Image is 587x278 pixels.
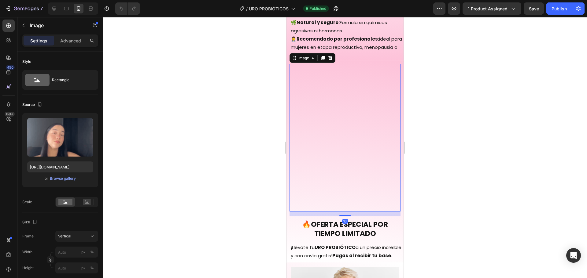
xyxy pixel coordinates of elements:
span: Vertical [58,233,71,239]
div: Open Intercom Messenger [566,248,581,263]
div: Undo/Redo [115,2,140,15]
div: Source [22,101,43,109]
button: Save [524,2,544,15]
p: 7 [40,5,43,12]
button: % [80,264,87,272]
div: Beta [5,112,15,117]
div: Rectangle [52,73,89,87]
p: Settings [30,38,47,44]
span: 1 product assigned [468,5,508,12]
iframe: Design area [286,17,404,278]
span: Published [309,6,326,11]
div: px [81,249,86,255]
div: % [90,265,94,271]
button: 7 [2,2,46,15]
button: px [88,248,96,256]
img: preview-image [27,118,93,157]
label: Height [22,265,34,271]
span: URO PROBIÓTICOS [249,5,289,12]
div: 450 [6,65,15,70]
input: https://example.com/image.jpg [27,161,93,172]
div: Scale [22,199,32,205]
label: Width [22,249,32,255]
div: Style [22,59,31,64]
div: Publish [552,5,567,12]
button: Vertical [55,231,98,242]
p: Advanced [60,38,81,44]
span: Save [529,6,539,11]
button: Publish [546,2,572,15]
label: Frame [22,233,34,239]
span: or [45,175,48,182]
button: 1 product assigned [463,2,521,15]
button: % [80,248,87,256]
input: px% [55,262,98,273]
input: px% [55,247,98,258]
div: Size [22,218,39,226]
button: Browse gallery [50,175,76,182]
p: Image [30,22,82,29]
span: / [246,5,248,12]
button: px [88,264,96,272]
div: px [81,265,86,271]
div: % [90,249,94,255]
